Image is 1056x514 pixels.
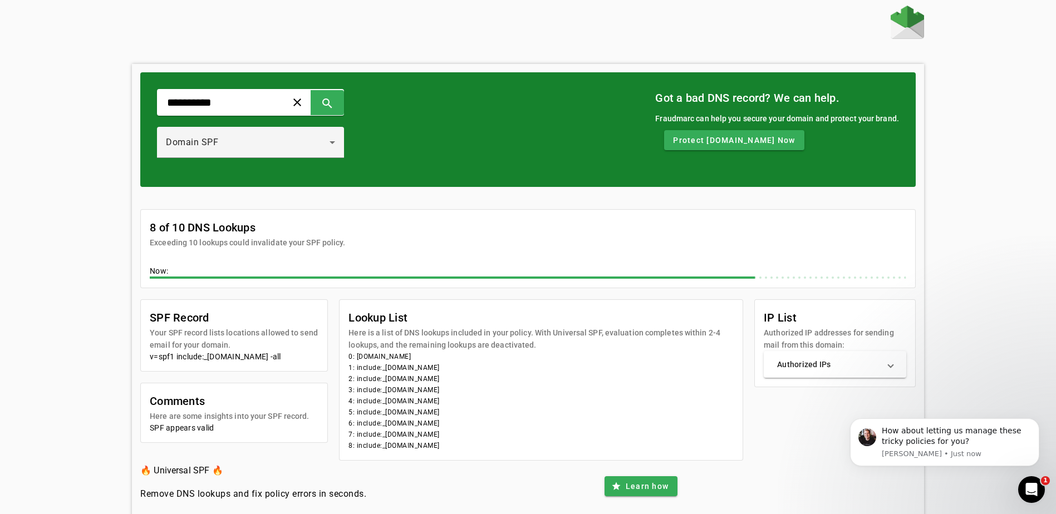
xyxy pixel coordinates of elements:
mat-card-subtitle: Exceeding 10 lookups could invalidate your SPF policy. [150,236,345,249]
div: Now: [150,265,906,279]
li: 6: include:_[DOMAIN_NAME] [348,418,734,429]
h3: 🔥 Universal SPF 🔥 [140,463,366,478]
mat-card-subtitle: Authorized IP addresses for sending mail from this domain: [764,327,906,351]
mat-card-subtitle: Here is a list of DNS lookups included in your policy. With Universal SPF, evaluation completes w... [348,327,734,351]
span: 1 [1041,476,1050,485]
mat-card-title: SPF Record [150,309,318,327]
iframe: Intercom notifications message [833,402,1056,484]
a: Home [891,6,924,42]
mat-card-subtitle: Your SPF record lists locations allowed to send email for your domain. [150,327,318,351]
iframe: Intercom live chat [1018,476,1045,503]
span: Domain SPF [166,137,218,147]
li: 1: include:_[DOMAIN_NAME] [348,362,734,373]
mat-card-subtitle: Here are some insights into your SPF record. [150,410,309,422]
li: 2: include:_[DOMAIN_NAME] [348,373,734,384]
li: 5: include:_[DOMAIN_NAME] [348,407,734,418]
mat-expansion-panel-header: Authorized IPs [764,351,906,378]
li: 8: include:_[DOMAIN_NAME] [348,440,734,451]
mat-card-title: Comments [150,392,309,410]
li: 7: include:_[DOMAIN_NAME] [348,429,734,440]
li: 4: include:_[DOMAIN_NAME] [348,396,734,407]
div: SPF appears valid [150,422,318,433]
button: Learn how [605,476,677,496]
h4: Remove DNS lookups and fix policy errors in seconds. [140,487,366,501]
img: Fraudmarc Logo [891,6,924,39]
span: Learn how [626,481,669,492]
mat-card-title: Lookup List [348,309,734,327]
li: 3: include:_[DOMAIN_NAME] [348,384,734,396]
mat-card-title: 8 of 10 DNS Lookups [150,219,345,236]
li: 0: [DOMAIN_NAME] [348,351,734,362]
div: Fraudmarc can help you secure your domain and protect your brand. [655,112,899,125]
div: v=spf1 include:_[DOMAIN_NAME] -all [150,351,318,362]
mat-panel-title: Authorized IPs [777,359,880,370]
mat-card-title: Got a bad DNS record? We can help. [655,89,899,107]
button: Protect [DOMAIN_NAME] Now [664,130,804,150]
mat-card-title: IP List [764,309,906,327]
span: Protect [DOMAIN_NAME] Now [673,135,795,146]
